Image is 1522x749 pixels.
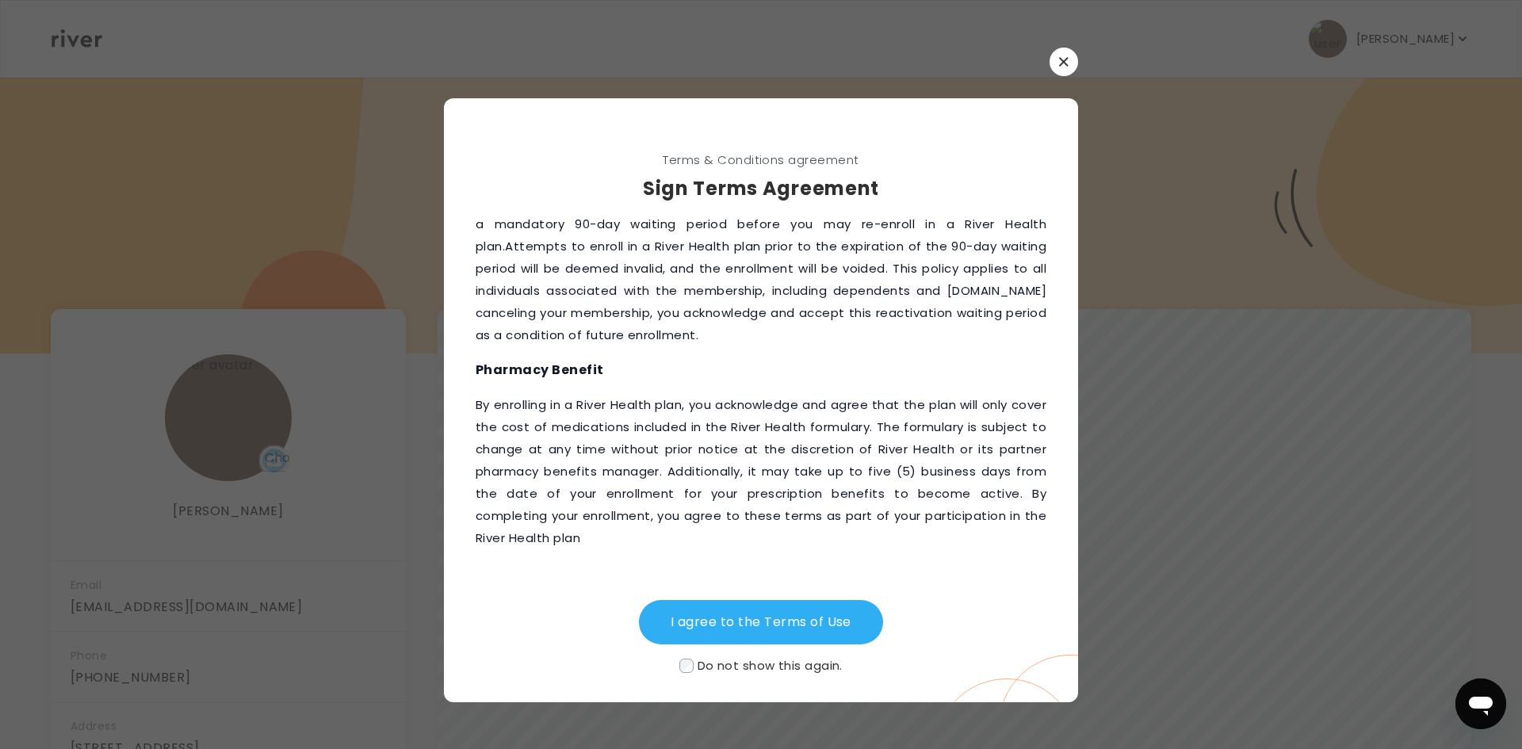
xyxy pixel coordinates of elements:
span: Terms & Conditions agreement [444,149,1078,171]
iframe: Button to launch messaging window [1455,678,1506,729]
p: ‍If your River Health membership is canceled—whether voluntarily, due to non-payment, or as a res... [476,169,1046,346]
button: I agree to the Terms of Use [639,600,883,644]
h3: Pharmacy Benefit [476,359,1046,381]
span: Do not show this again. [698,657,843,674]
input: Do not show this again. [679,659,694,673]
h3: Sign Terms Agreement [444,174,1078,203]
p: ‍By enrolling in a River Health plan, you acknowledge and agree that the plan will only cover the... [476,394,1046,549]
